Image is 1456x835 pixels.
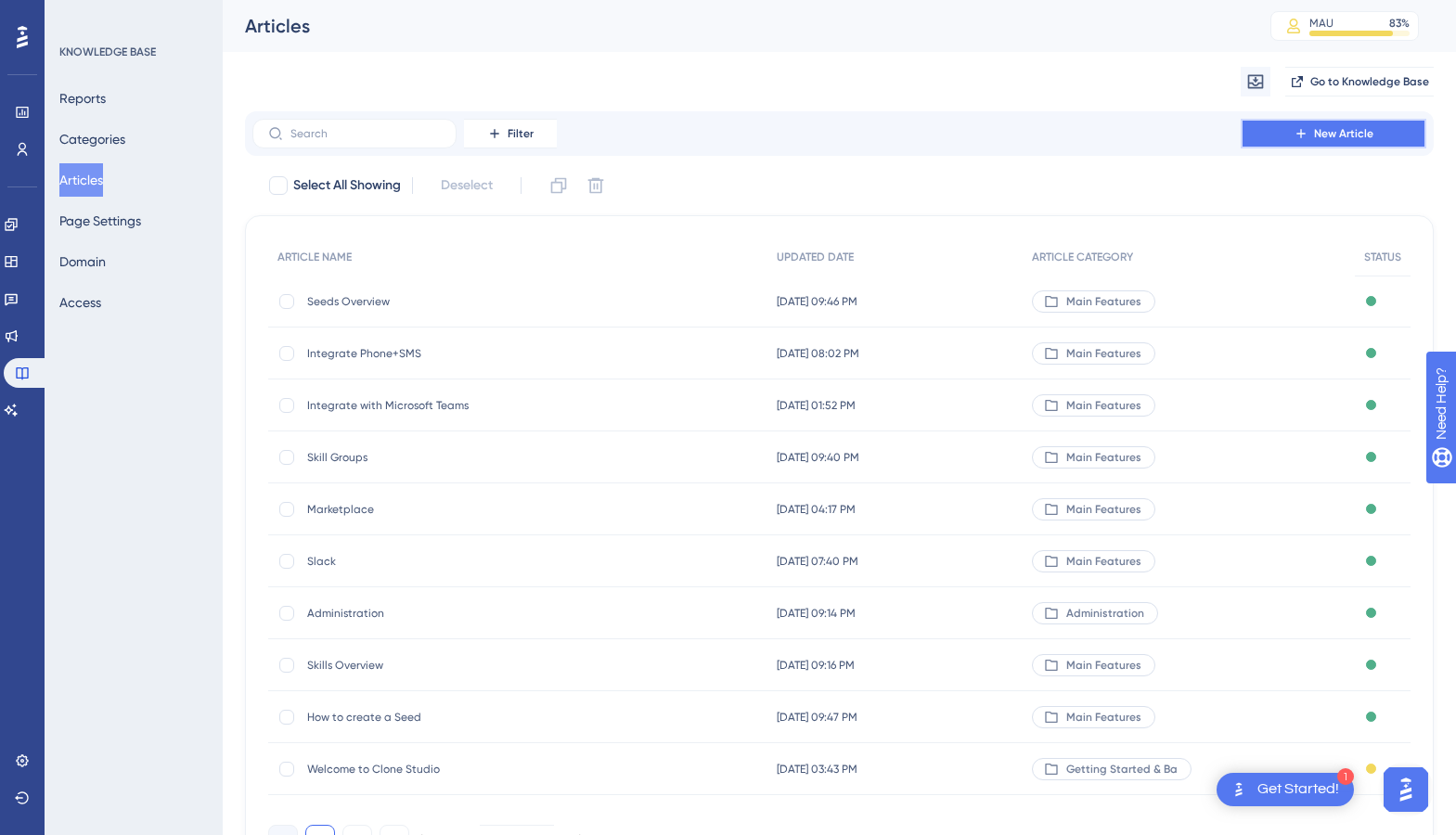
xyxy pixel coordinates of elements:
[1241,119,1426,148] button: New Article
[307,658,604,673] span: Skills Overview
[1364,250,1401,264] span: STATUS
[1378,762,1434,817] iframe: UserGuiding AI Assistant Launcher
[290,127,441,140] input: Search
[1066,658,1141,673] span: Main Features
[777,502,856,517] span: [DATE] 04:17 PM
[777,710,857,725] span: [DATE] 09:47 PM
[777,762,857,777] span: [DATE] 03:43 PM
[1066,398,1141,413] span: Main Features
[777,606,856,621] span: [DATE] 09:14 PM
[59,204,141,238] button: Page Settings
[1066,346,1141,361] span: Main Features
[777,346,859,361] span: [DATE] 08:02 PM
[441,174,493,197] span: Deselect
[307,502,604,517] span: Marketplace
[508,126,534,141] span: Filter
[1066,294,1141,309] span: Main Features
[59,82,106,115] button: Reports
[464,119,557,148] button: Filter
[424,169,509,202] button: Deselect
[777,294,857,309] span: [DATE] 09:46 PM
[307,762,604,777] span: Welcome to Clone Studio
[277,250,352,264] span: ARTICLE NAME
[777,250,854,264] span: UPDATED DATE
[245,13,1224,39] div: Articles
[1285,67,1434,96] button: Go to Knowledge Base
[1066,762,1178,777] span: Getting Started & Ba
[777,450,859,465] span: [DATE] 09:40 PM
[1066,502,1141,517] span: Main Features
[777,554,858,569] span: [DATE] 07:40 PM
[59,163,103,197] button: Articles
[59,45,156,59] div: KNOWLEDGE BASE
[59,286,101,319] button: Access
[293,174,401,197] span: Select All Showing
[307,606,604,621] span: Administration
[59,122,125,156] button: Categories
[777,398,856,413] span: [DATE] 01:52 PM
[1314,126,1373,141] span: New Article
[1389,16,1410,31] div: 83 %
[307,294,604,309] span: Seeds Overview
[59,245,106,278] button: Domain
[1309,16,1334,31] div: MAU
[1066,450,1141,465] span: Main Features
[1066,606,1144,621] span: Administration
[777,658,855,673] span: [DATE] 09:16 PM
[1337,768,1354,785] div: 1
[1228,778,1250,801] img: launcher-image-alternative-text
[44,5,116,27] span: Need Help?
[1032,250,1133,264] span: ARTICLE CATEGORY
[1310,74,1429,89] span: Go to Knowledge Base
[1066,710,1141,725] span: Main Features
[1217,773,1354,806] div: Open Get Started! checklist, remaining modules: 1
[307,450,604,465] span: Skill Groups
[307,398,604,413] span: Integrate with Microsoft Teams
[307,346,604,361] span: Integrate Phone+SMS
[307,710,604,725] span: How to create a Seed
[1257,779,1339,800] div: Get Started!
[1066,554,1141,569] span: Main Features
[307,554,604,569] span: Slack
